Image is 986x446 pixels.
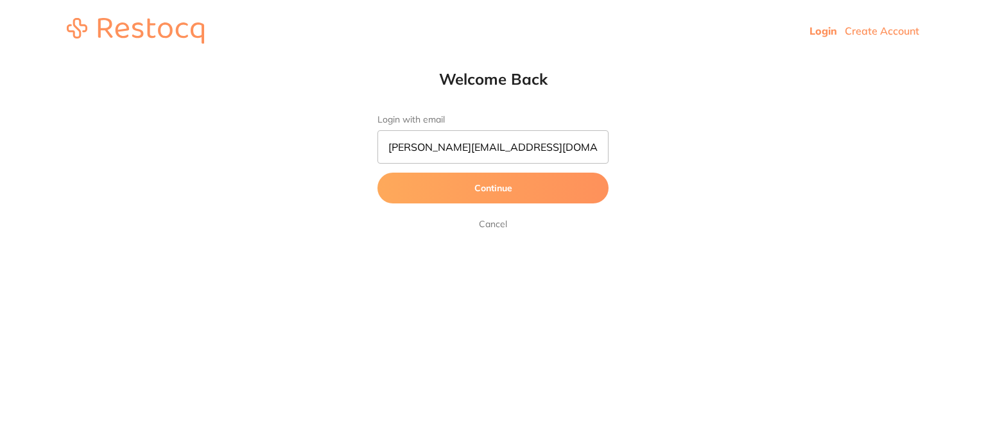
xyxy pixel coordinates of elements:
[476,216,510,232] a: Cancel
[377,114,609,125] label: Login with email
[809,24,837,37] a: Login
[67,18,204,44] img: restocq_logo.svg
[845,24,919,37] a: Create Account
[377,173,609,203] button: Continue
